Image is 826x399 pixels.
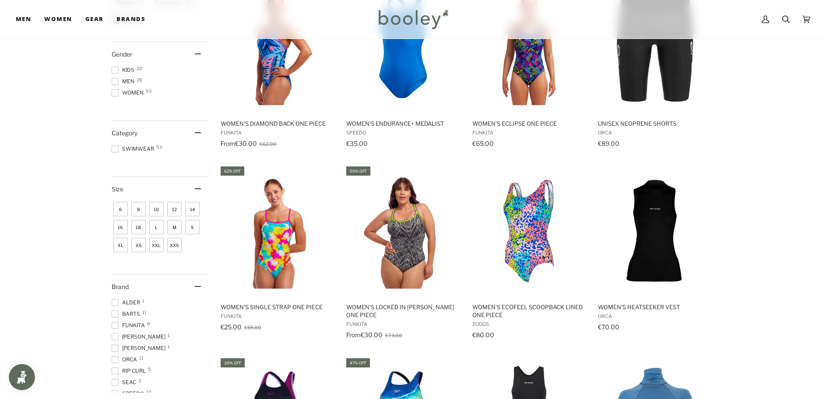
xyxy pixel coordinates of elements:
[260,141,277,147] span: €62.00
[112,185,123,193] span: Size
[112,390,147,398] span: Speedo
[24,51,31,58] img: tab_domain_overview_orange.svg
[167,202,182,216] span: Size: 12
[168,333,170,337] span: 1
[346,303,460,319] span: Women's Locked In [PERSON_NAME] One Piece
[112,129,137,137] span: Category
[149,238,164,252] span: Size: XXL
[597,165,713,342] a: Women's Heatseeker Vest
[597,173,713,289] img: Orca Women's Heatseeker Vest Black - Booley Galway
[346,358,370,367] div: 47% off
[185,220,200,234] span: Size: S
[97,52,148,57] div: Keywords by Traffic
[221,303,334,311] span: Women's Single Strap One Piece
[147,321,150,326] span: 9
[472,140,494,147] span: €65.00
[33,52,78,57] div: Domain Overview
[112,333,168,341] span: [PERSON_NAME]
[346,321,460,327] span: Funkita
[139,356,144,360] span: 11
[23,23,96,30] div: Domain: [DOMAIN_NAME]
[346,120,460,127] span: Women's Endurance+ Medalist
[146,390,151,394] span: 10
[112,321,148,329] span: Funkita
[361,331,383,339] span: €30.00
[113,238,128,252] span: Size: XL
[112,310,143,318] span: Barts
[112,356,140,364] span: Orca
[137,78,142,82] span: 28
[221,130,334,136] span: Funkita
[221,120,334,127] span: Women's Diamond Back One Piece
[14,14,21,21] img: logo_orange.svg
[112,145,157,153] span: Swimwear
[221,166,244,176] div: 62% off
[598,130,711,136] span: Orca
[112,78,137,85] span: Men
[598,303,711,311] span: Women's Heatseeker Vest
[346,166,370,176] div: 59% off
[131,238,146,252] span: Size: XS
[375,7,451,32] img: Booley
[346,130,460,136] span: Speedo
[14,23,21,30] img: website_grey.svg
[113,220,128,234] span: Size: 16
[9,364,35,390] iframe: Button to open loyalty program pop-up
[219,165,335,342] a: Women's Single Strap One Piece
[149,220,164,234] span: Size: L
[112,367,148,375] span: Rip Curl
[116,15,145,24] span: Brands
[112,50,132,58] span: Gender
[221,358,245,367] div: 30% off
[221,323,242,331] span: €25.00
[113,202,128,216] span: Size: 6
[472,130,586,136] span: Funkita
[25,14,43,21] div: v 4.0.25
[472,321,586,327] span: Zoggs
[131,202,146,216] span: Size: 8
[148,367,151,371] span: 5
[131,220,146,234] span: Size: 18
[156,145,162,149] span: 53
[112,344,168,352] span: [PERSON_NAME]
[472,331,494,339] span: €80.00
[598,140,619,147] span: €89.00
[185,202,200,216] span: Size: 14
[385,332,402,339] span: €73.00
[221,140,235,147] span: From
[346,140,368,147] span: €35.00
[137,66,142,71] span: 20
[167,220,182,234] span: Size: M
[472,120,586,127] span: Women's Eclipse One Piece
[345,165,461,342] a: Women's Locked In Lucy One Piece
[346,331,361,339] span: From
[598,323,619,331] span: €70.00
[146,89,151,93] span: 53
[472,303,586,319] span: Women's Ecofeel Scoopback Lined One Piece
[598,313,711,319] span: Orca
[471,165,587,342] a: Women's Ecofeel Scoopback Lined One Piece
[149,202,164,216] span: Size: 10
[112,283,129,290] span: Brand
[142,299,144,303] span: 1
[44,15,72,24] span: Women
[112,378,139,386] span: Seac
[168,344,170,349] span: 1
[87,51,94,58] img: tab_keywords_by_traffic_grey.svg
[221,313,334,319] span: Funkita
[112,299,143,307] span: Alder
[167,238,182,252] span: Size: XXS
[85,15,104,24] span: Gear
[112,89,146,97] span: Women
[112,66,137,74] span: Kids
[138,378,141,383] span: 2
[244,325,261,331] span: €65.00
[235,140,257,147] span: €30.00
[16,15,31,24] span: Men
[598,120,711,127] span: Unisex Neoprene Shorts
[142,310,147,314] span: 11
